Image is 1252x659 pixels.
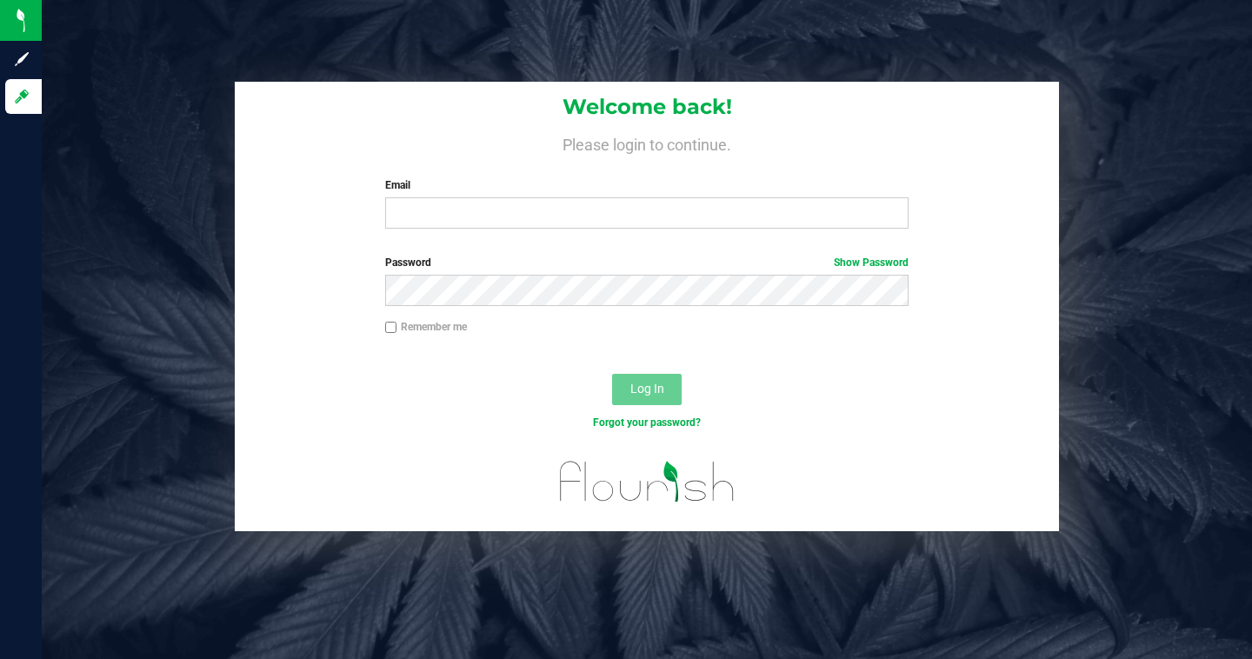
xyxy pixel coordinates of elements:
inline-svg: Sign up [13,50,30,68]
h1: Welcome back! [235,96,1059,118]
span: Password [385,256,431,269]
button: Log In [612,374,682,405]
h4: Please login to continue. [235,132,1059,153]
img: flourish_logo.svg [544,449,750,515]
inline-svg: Log in [13,88,30,105]
a: Show Password [834,256,909,269]
a: Forgot your password? [593,416,701,429]
span: Log In [630,382,664,396]
label: Email [385,177,909,193]
label: Remember me [385,319,467,335]
input: Remember me [385,322,397,334]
